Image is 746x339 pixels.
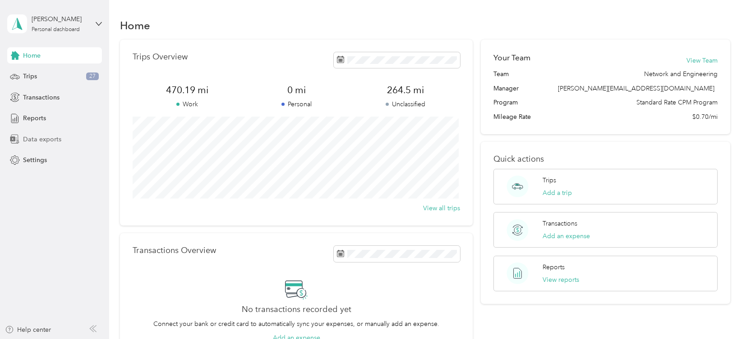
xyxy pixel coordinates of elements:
span: Network and Engineering [644,69,718,79]
p: Personal [242,99,351,109]
div: Personal dashboard [32,27,80,32]
span: Reports [23,113,46,123]
div: [PERSON_NAME] [32,14,88,24]
span: Standard Rate CPM Program [636,98,718,107]
span: Mileage Rate [493,112,531,122]
p: Trips [543,176,556,185]
span: 264.5 mi [351,84,460,96]
h2: No transactions recorded yet [242,305,351,314]
span: Settings [23,155,47,165]
iframe: Everlance-gr Chat Button Frame [695,289,746,339]
button: Help center [5,325,51,334]
span: [PERSON_NAME][EMAIL_ADDRESS][DOMAIN_NAME] [558,85,714,92]
button: View all trips [423,203,460,213]
button: View Team [686,56,718,65]
p: Trips Overview [133,52,188,62]
span: Home [23,51,41,60]
button: View reports [543,275,579,285]
h2: Your Team [493,52,530,63]
span: Manager [493,84,519,93]
span: $0.70/mi [692,112,718,122]
span: 0 mi [242,84,351,96]
span: Team [493,69,509,79]
span: Transactions [23,93,60,102]
p: Work [133,99,242,109]
p: Transactions [543,219,577,228]
p: Unclassified [351,99,460,109]
p: Connect your bank or credit card to automatically sync your expenses, or manually add an expense. [153,319,439,329]
span: 470.19 mi [133,84,242,96]
span: Trips [23,72,37,81]
p: Transactions Overview [133,246,216,255]
span: Data exports [23,135,61,144]
button: Add an expense [543,231,590,241]
p: Quick actions [493,154,718,164]
span: 27 [86,72,99,81]
h1: Home [120,21,150,30]
p: Reports [543,262,565,272]
span: Program [493,98,518,107]
button: Add a trip [543,188,572,198]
